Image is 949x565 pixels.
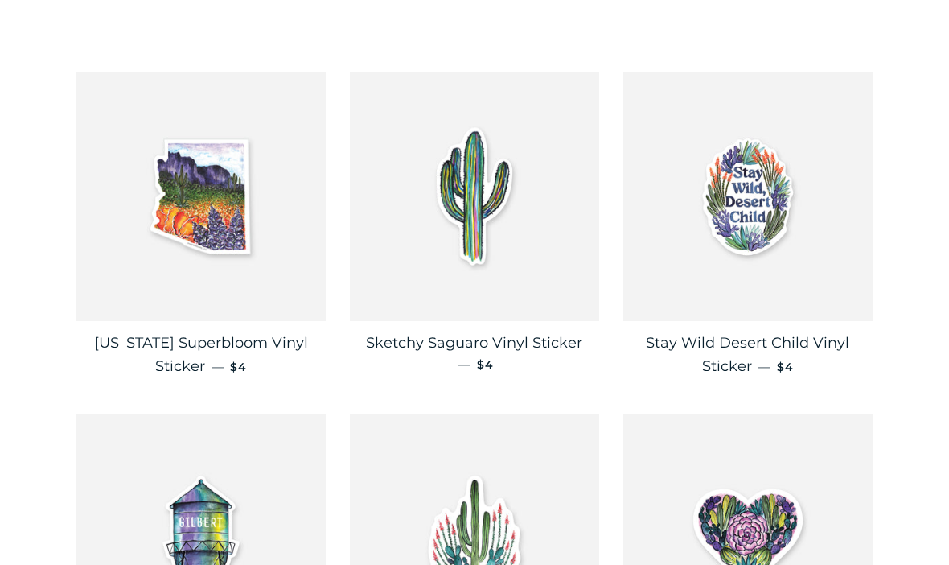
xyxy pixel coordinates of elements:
span: Stay Wild Desert Child Vinyl Sticker [646,334,849,376]
span: — [458,357,470,372]
span: [US_STATE] Superbloom Vinyl Sticker [94,334,308,376]
a: Stay Wild Desert Child Vinyl Sticker — $4 [623,321,873,390]
img: Stay Wild Desert Child Vinyl Sticker [623,72,873,321]
span: $4 [477,357,495,372]
span: — [212,359,224,374]
span: — [758,359,770,374]
span: Sketchy Saguaro Vinyl Sticker [366,334,582,352]
img: Arizona Superbloom Vinyl Sticker [76,72,326,321]
span: $4 [230,360,248,374]
span: $4 [777,360,795,374]
img: Sketchy Saguaro Vinyl Sticker [350,72,599,321]
a: Sketchy Saguaro Vinyl Sticker — $4 [350,321,599,386]
a: [US_STATE] Superbloom Vinyl Sticker — $4 [76,321,326,390]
